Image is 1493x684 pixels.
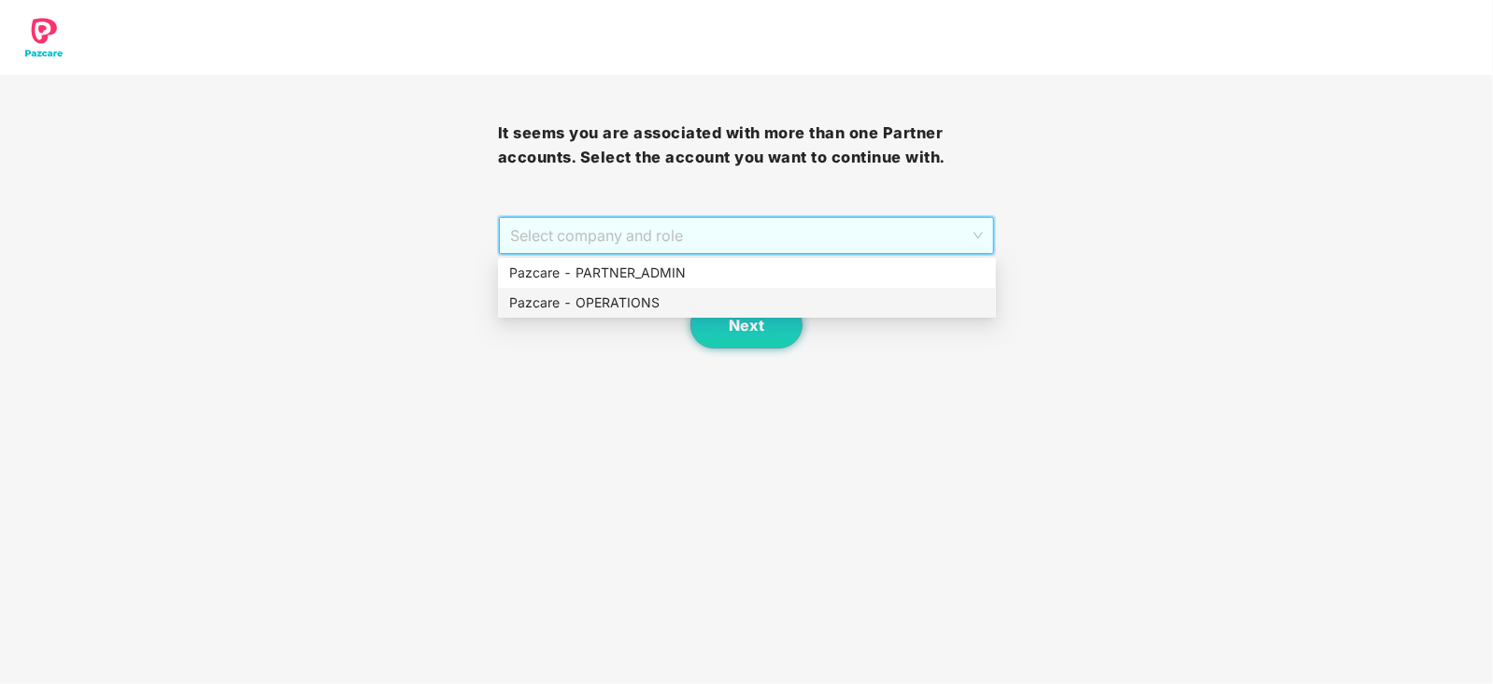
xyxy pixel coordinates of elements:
span: Next [729,317,764,335]
span: Select company and role [510,218,984,253]
div: Pazcare - OPERATIONS [509,292,985,313]
h3: It seems you are associated with more than one Partner accounts. Select the account you want to c... [498,121,996,169]
div: Pazcare - OPERATIONS [498,288,996,318]
div: Pazcare - PARTNER_ADMIN [509,263,985,283]
button: Next [690,302,803,349]
div: Pazcare - PARTNER_ADMIN [498,258,996,288]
